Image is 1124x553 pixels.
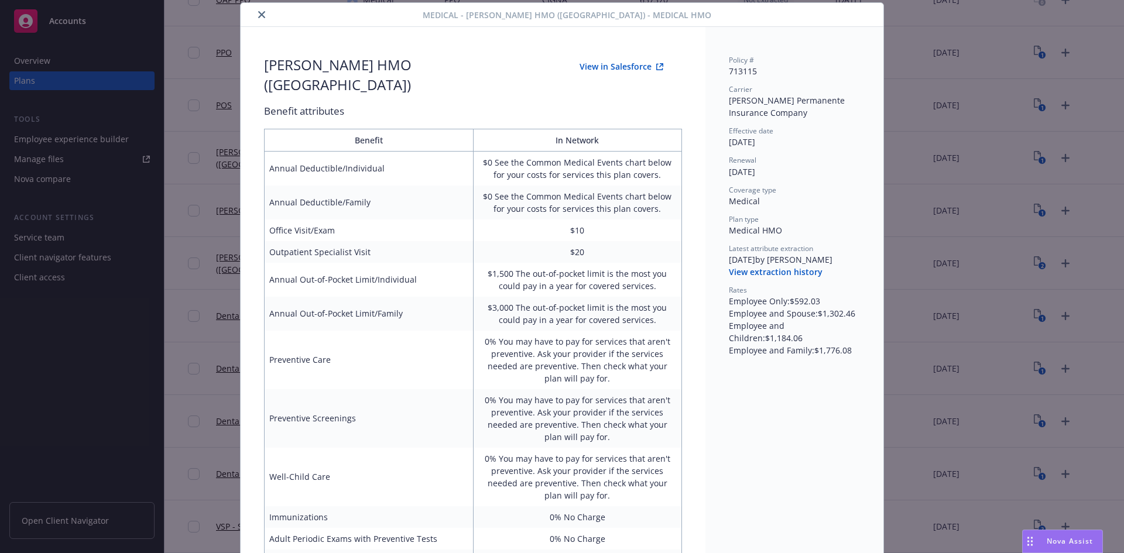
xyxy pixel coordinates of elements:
span: Coverage type [729,185,776,195]
td: 0% You may have to pay for services that aren't preventive. Ask your provider if the services nee... [473,448,682,506]
span: Nova Assist [1047,536,1093,546]
td: Preventive Care [265,331,474,389]
div: [DATE] [729,136,860,148]
span: Effective date [729,126,773,136]
div: [DATE] [729,166,860,178]
td: Outpatient Specialist Visit [265,241,474,263]
div: Employee Only : $592.03 [729,295,860,307]
button: close [255,8,269,22]
td: Annual Deductible/Individual [265,151,474,186]
td: Annual Out-of-Pocket Limit/Family [265,297,474,331]
td: Office Visit/Exam [265,219,474,241]
span: Carrier [729,84,752,94]
span: Policy # [729,55,754,65]
td: $0 See the Common Medical Events chart below for your costs for services this plan covers. [473,151,682,186]
td: 0% You may have to pay for services that aren't preventive. Ask your provider if the services nee... [473,389,682,448]
div: Employee and Spouse : $1,302.46 [729,307,860,320]
td: Preventive Screenings [265,389,474,448]
td: 0% No Charge [473,506,682,528]
td: Annual Deductible/Family [265,186,474,219]
div: [PERSON_NAME] HMO ([GEOGRAPHIC_DATA]) [264,55,561,94]
div: [PERSON_NAME] Permanente Insurance Company [729,94,860,119]
span: Latest attribute extraction [729,243,813,253]
div: Medical HMO [729,224,860,236]
div: [DATE] by [PERSON_NAME] [729,253,860,266]
td: $1,500 The out-of-pocket limit is the most you could pay in a year for covered services. [473,263,682,297]
div: 713115 [729,65,860,77]
button: View in Salesforce [561,55,682,78]
td: Annual Out-of-Pocket Limit/Individual [265,263,474,297]
button: Nova Assist [1022,530,1103,553]
td: Well-Child Care [265,448,474,506]
th: In Network [473,129,682,151]
td: $20 [473,241,682,263]
button: View extraction history [729,266,823,278]
span: Renewal [729,155,756,165]
div: Employee and Family : $1,776.08 [729,344,860,356]
td: Adult Periodic Exams with Preventive Tests [265,528,474,549]
td: $3,000 The out-of-pocket limit is the most you could pay in a year for covered services. [473,297,682,331]
td: $0 See the Common Medical Events chart below for your costs for services this plan covers. [473,186,682,219]
div: Employee and Children : $1,184.06 [729,320,860,344]
span: Rates [729,285,747,295]
th: Benefit [265,129,474,151]
td: 0% You may have to pay for services that aren't preventive. Ask your provider if the services nee... [473,331,682,389]
span: Medical - [PERSON_NAME] HMO ([GEOGRAPHIC_DATA]) - Medical HMO [423,9,711,21]
td: $10 [473,219,682,241]
td: 0% No Charge [473,528,682,549]
div: Drag to move [1023,530,1037,552]
td: Immunizations [265,506,474,528]
div: Benefit attributes [264,104,682,119]
div: Medical [729,195,860,207]
span: Plan type [729,214,759,224]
